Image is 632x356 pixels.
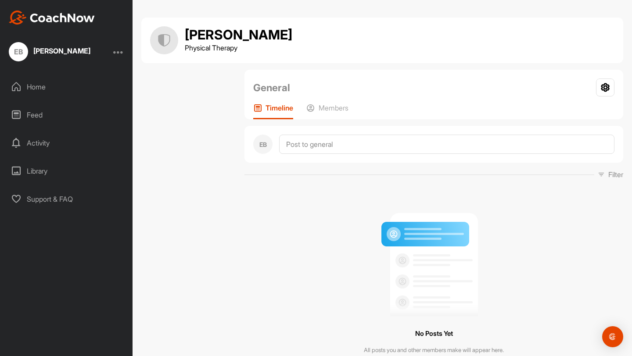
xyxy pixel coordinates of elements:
[5,132,129,154] div: Activity
[9,42,28,61] div: EB
[5,104,129,126] div: Feed
[602,326,623,347] div: Open Intercom Messenger
[33,47,90,54] div: [PERSON_NAME]
[266,103,293,112] p: Timeline
[364,346,504,355] p: All posts you and other members make will appear here.
[319,103,348,112] p: Members
[150,26,178,54] img: group
[5,188,129,210] div: Support & FAQ
[253,135,273,154] div: EB
[9,11,95,25] img: CoachNow
[379,206,489,316] img: null result
[415,328,453,340] h3: No Posts Yet
[5,160,129,182] div: Library
[185,43,292,53] p: Physical Therapy
[185,28,292,43] h1: [PERSON_NAME]
[253,80,290,95] h2: General
[608,169,623,180] p: Filter
[5,76,129,98] div: Home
